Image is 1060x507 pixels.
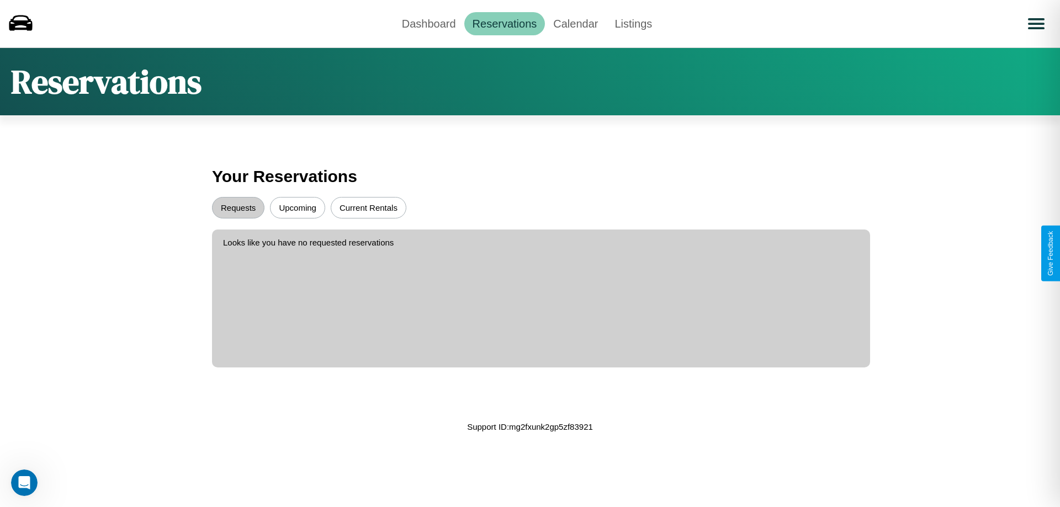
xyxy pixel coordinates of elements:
[394,12,464,35] a: Dashboard
[223,235,859,250] p: Looks like you have no requested reservations
[545,12,606,35] a: Calendar
[331,197,406,218] button: Current Rentals
[11,59,202,104] h1: Reservations
[464,12,545,35] a: Reservations
[1021,8,1052,39] button: Open menu
[212,162,848,191] h3: Your Reservations
[212,197,264,218] button: Requests
[11,469,38,496] iframe: Intercom live chat
[1047,231,1054,276] div: Give Feedback
[606,12,660,35] a: Listings
[270,197,325,218] button: Upcoming
[467,419,593,434] p: Support ID: mg2fxunk2gp5zf83921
